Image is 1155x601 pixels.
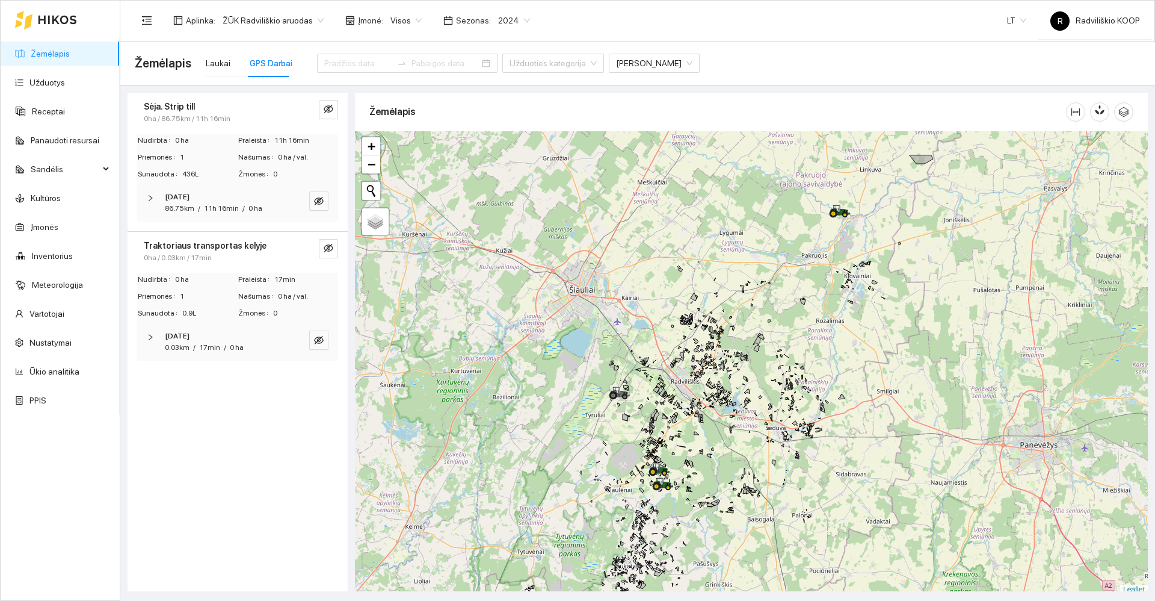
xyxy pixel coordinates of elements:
span: column-width [1067,107,1085,117]
span: Praleista [238,274,274,285]
strong: [DATE] [165,193,189,201]
span: 17min [199,343,220,352]
span: menu-fold [141,15,152,26]
span: Sunaudota [138,169,182,180]
span: Claas Xion [616,54,692,72]
span: 0.03km [165,343,189,352]
span: 11h 16min [204,204,239,213]
span: LT [1007,11,1026,30]
span: R [1058,11,1063,31]
span: / [198,204,200,213]
button: Initiate a new search [362,182,380,200]
span: swap-right [397,58,407,68]
span: eye-invisible [324,243,333,255]
span: / [224,343,226,352]
a: Panaudoti resursai [31,135,99,145]
span: 0ha / 0.03km / 17min [144,252,212,264]
button: eye-invisible [319,239,338,258]
a: Inventorius [32,251,73,261]
span: Praleista [238,135,274,146]
span: ŽŪK Radviliškio aruodas [223,11,324,30]
span: 0 ha [175,274,237,285]
div: Traktoriaus transportas kelyje0ha / 0.03km / 17mineye-invisible [128,232,348,271]
span: calendar [443,16,453,25]
span: right [147,195,154,202]
span: / [193,343,196,352]
span: 0 [273,169,337,180]
span: 0 ha [175,135,237,146]
span: 1 [180,291,237,302]
div: [DATE]0.03km/17min/0 haeye-invisible [137,323,338,361]
a: Zoom in [362,137,380,155]
span: Radviliškio KOOP [1050,16,1140,25]
input: Pradžios data [324,57,392,70]
div: Žemėlapis [369,95,1066,129]
span: 0 ha [248,204,262,213]
span: Nudirbta [138,274,175,285]
span: Žemėlapis [135,54,191,73]
span: 11h 16min [274,135,337,146]
a: Receptai [32,107,65,116]
strong: [DATE] [165,332,189,340]
div: [DATE]86.75km/11h 16min/0 haeye-invisible [137,184,338,222]
span: 0 ha / val. [278,291,337,302]
span: eye-invisible [314,196,324,208]
span: Įmonė : [358,14,383,27]
span: 0.9L [182,308,237,319]
span: Priemonės [138,152,180,163]
span: 86.75km [165,204,194,213]
a: Ūkio analitika [29,367,79,376]
span: + [368,139,375,154]
div: GPS Darbai [250,57,292,70]
a: Meteorologija [32,280,83,290]
a: Layers [362,208,389,235]
span: Našumas [238,152,278,163]
span: / [242,204,245,213]
a: Žemėlapis [31,49,70,58]
a: Nustatymai [29,338,72,347]
div: Sėja. Strip till0ha / 86.75km / 11h 16mineye-invisible [128,93,348,132]
span: 17min [274,274,337,285]
span: Priemonės [138,291,180,302]
span: eye-invisible [314,335,324,347]
a: Zoom out [362,155,380,173]
strong: Sėja. Strip till [144,102,195,111]
a: PPIS [29,396,46,405]
a: Įmonės [31,222,58,232]
a: Užduotys [29,78,65,87]
a: Leaflet [1123,585,1145,594]
div: Laukai [206,57,230,70]
span: Sunaudota [138,308,182,319]
span: 0 ha / val. [278,152,337,163]
span: 436L [182,169,237,180]
span: Našumas [238,291,278,302]
button: menu-fold [135,8,159,33]
span: 0ha / 86.75km / 11h 16min [144,113,230,125]
span: 0 [273,308,337,319]
span: 2024 [498,11,530,30]
span: Sandėlis [31,157,99,181]
span: Žmonės [238,169,273,180]
a: Vartotojai [29,309,64,319]
span: Nudirbta [138,135,175,146]
span: eye-invisible [324,104,333,116]
strong: Traktoriaus transportas kelyje [144,241,266,251]
input: Pabaigos data [411,57,479,70]
span: to [397,58,407,68]
span: Visos [390,11,422,30]
button: column-width [1066,102,1085,122]
span: Sezonas : [456,14,491,27]
span: Aplinka : [186,14,215,27]
span: − [368,157,375,172]
span: right [147,334,154,341]
a: Kultūros [31,193,61,203]
span: Žmonės [238,308,273,319]
span: 1 [180,152,237,163]
span: shop [345,16,355,25]
span: layout [173,16,183,25]
button: eye-invisible [319,100,338,119]
span: 0 ha [230,343,244,352]
button: eye-invisible [309,192,328,211]
button: eye-invisible [309,331,328,350]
